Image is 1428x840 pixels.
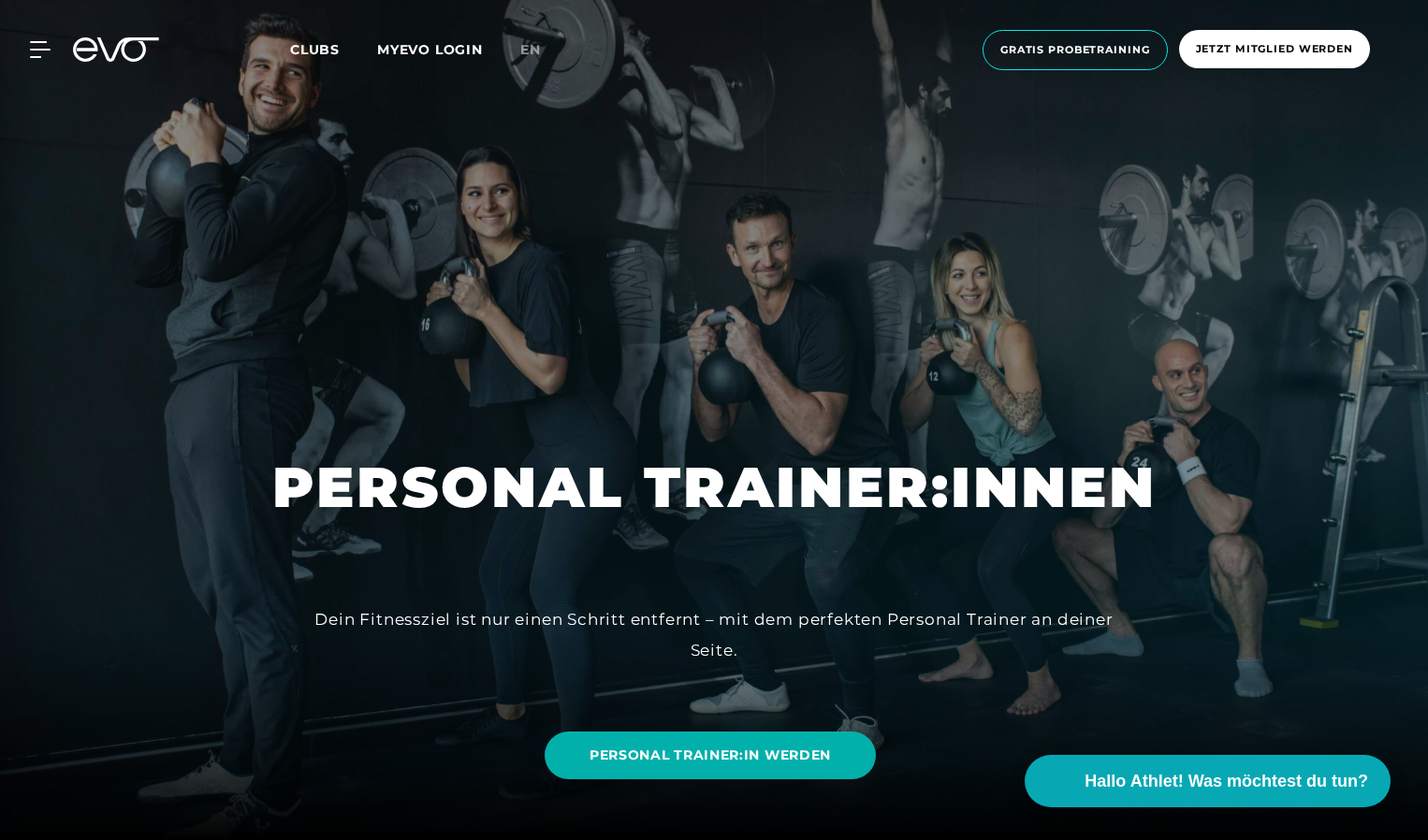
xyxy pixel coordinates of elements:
[1196,41,1353,57] span: Jetzt Mitglied werden
[1025,755,1391,807] button: Hallo Athlet! Was möchtest du tun?
[272,451,1157,524] h1: PERSONAL TRAINER:INNEN
[377,41,483,58] a: MYEVO LOGIN
[290,40,377,58] a: Clubs
[520,39,563,61] a: en
[1000,42,1150,58] span: Gratis Probetraining
[977,30,1173,70] a: Gratis Probetraining
[520,41,541,58] span: en
[590,746,831,765] span: PERSONAL TRAINER:IN WERDEN
[290,41,340,58] span: Clubs
[545,731,876,779] a: PERSONAL TRAINER:IN WERDEN
[1085,769,1368,794] span: Hallo Athlet! Was möchtest du tun?
[1173,30,1376,70] a: Jetzt Mitglied werden
[293,604,1135,665] div: Dein Fitnessziel ist nur einen Schritt entfernt – mit dem perfekten Personal Trainer an deiner Se...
